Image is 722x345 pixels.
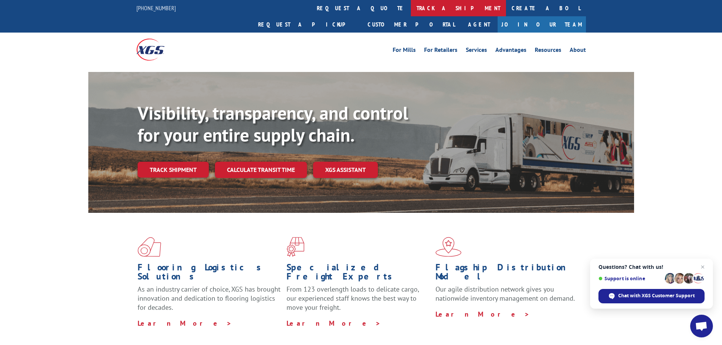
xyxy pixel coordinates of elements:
[466,47,487,55] a: Services
[138,237,161,257] img: xgs-icon-total-supply-chain-intelligence-red
[313,162,378,178] a: XGS ASSISTANT
[362,16,460,33] a: Customer Portal
[495,47,526,55] a: Advantages
[138,162,209,178] a: Track shipment
[138,319,232,328] a: Learn More >
[215,162,307,178] a: Calculate transit time
[252,16,362,33] a: Request a pickup
[287,263,430,285] h1: Specialized Freight Experts
[435,285,575,303] span: Our agile distribution network gives you nationwide inventory management on demand.
[138,101,408,147] b: Visibility, transparency, and control for your entire supply chain.
[435,263,579,285] h1: Flagship Distribution Model
[424,47,457,55] a: For Retailers
[138,285,280,312] span: As an industry carrier of choice, XGS has brought innovation and dedication to flooring logistics...
[598,289,705,303] span: Chat with XGS Customer Support
[435,310,530,318] a: Learn More >
[460,16,498,33] a: Agent
[287,285,430,318] p: From 123 overlength loads to delicate cargo, our experienced staff knows the best way to move you...
[138,263,281,285] h1: Flooring Logistics Solutions
[393,47,416,55] a: For Mills
[618,292,695,299] span: Chat with XGS Customer Support
[435,237,462,257] img: xgs-icon-flagship-distribution-model-red
[598,276,662,281] span: Support is online
[287,319,381,328] a: Learn More >
[535,47,561,55] a: Resources
[136,4,176,12] a: [PHONE_NUMBER]
[287,237,304,257] img: xgs-icon-focused-on-flooring-red
[498,16,586,33] a: Join Our Team
[690,315,713,337] a: Open chat
[598,264,705,270] span: Questions? Chat with us!
[570,47,586,55] a: About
